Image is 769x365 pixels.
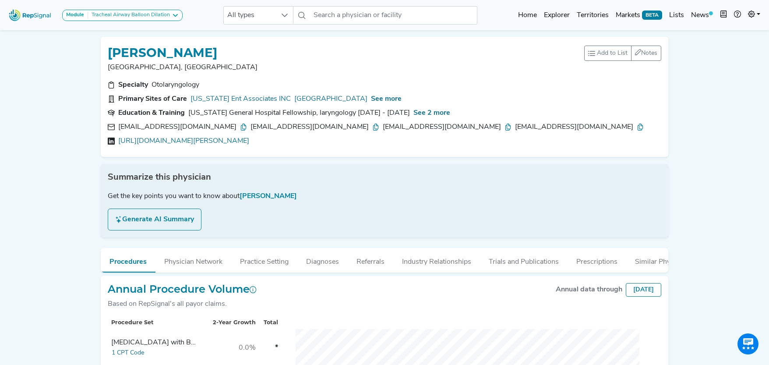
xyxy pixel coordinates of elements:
div: [EMAIL_ADDRESS][DOMAIN_NAME] [515,122,644,132]
a: Territories [573,7,612,24]
div: Tracheal Airway Balloon Dilation [88,12,170,19]
span: [PERSON_NAME] [240,193,297,200]
a: Explorer [540,7,573,24]
th: Total [259,316,282,329]
button: Diagnoses [297,248,348,272]
input: Search a physician or facility [310,6,477,25]
button: Procedures [101,248,155,273]
div: Bronchoscopy with Balloon Dilation [111,337,199,348]
button: 1 CPT Code [111,348,145,358]
a: [US_STATE] Ent Associates INC [190,94,291,104]
a: Home [515,7,540,24]
div: Annual data through [556,284,622,295]
button: Physician Network [155,248,231,272]
span: Summarize this physician [108,171,211,184]
button: Practice Setting [231,248,297,272]
th: 2-Year Growth [207,316,259,329]
div: [EMAIL_ADDRESS][DOMAIN_NAME] [118,122,247,132]
p: [GEOGRAPHIC_DATA], [GEOGRAPHIC_DATA] [108,62,584,73]
button: Intel Book [716,7,730,24]
button: Industry Relationships [393,248,480,272]
div: toolbar [584,46,661,61]
th: Procedure Set [108,316,207,329]
a: [GEOGRAPHIC_DATA] [294,94,367,104]
div: [DATE] [626,283,661,297]
button: Similar Physicians [626,248,701,272]
div: Primary Sites of Care [118,94,187,104]
a: [URL][DOMAIN_NAME][PERSON_NAME] [118,136,249,146]
span: BETA [642,11,662,19]
span: Notes [641,50,657,57]
button: Prescriptions [568,248,626,272]
button: Add to List [584,46,631,61]
div: Based on RepSignal's all payor claims. [108,299,257,309]
div: [EMAIL_ADDRESS][DOMAIN_NAME] [250,122,379,132]
div: [EMAIL_ADDRESS][DOMAIN_NAME] [383,122,511,132]
div: Specialty [118,80,148,90]
span: See more [371,96,402,103]
span: All types [224,7,276,24]
div: Education & Training [118,108,185,118]
a: Lists [666,7,688,24]
div: Massachusetts General Hospital Fellowship, laryngology 2012 - 2013 [188,108,410,118]
strong: Module [66,12,84,18]
h2: Annual Procedure Volume [108,283,257,296]
div: Otolaryngology [152,80,199,90]
button: ModuleTracheal Airway Balloon Dilation [62,10,183,21]
span: See 2 more [413,110,450,117]
button: Notes [631,46,661,61]
button: Generate AI Summary [108,209,201,230]
h1: [PERSON_NAME] [108,46,217,60]
span: 0.0% [239,344,256,351]
span: Add to List [597,49,628,58]
a: MarketsBETA [612,7,666,24]
button: Referrals [348,248,393,272]
button: Trials and Publications [480,248,568,272]
a: News [688,7,716,24]
div: Get the key points you want to know about [108,191,661,202]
